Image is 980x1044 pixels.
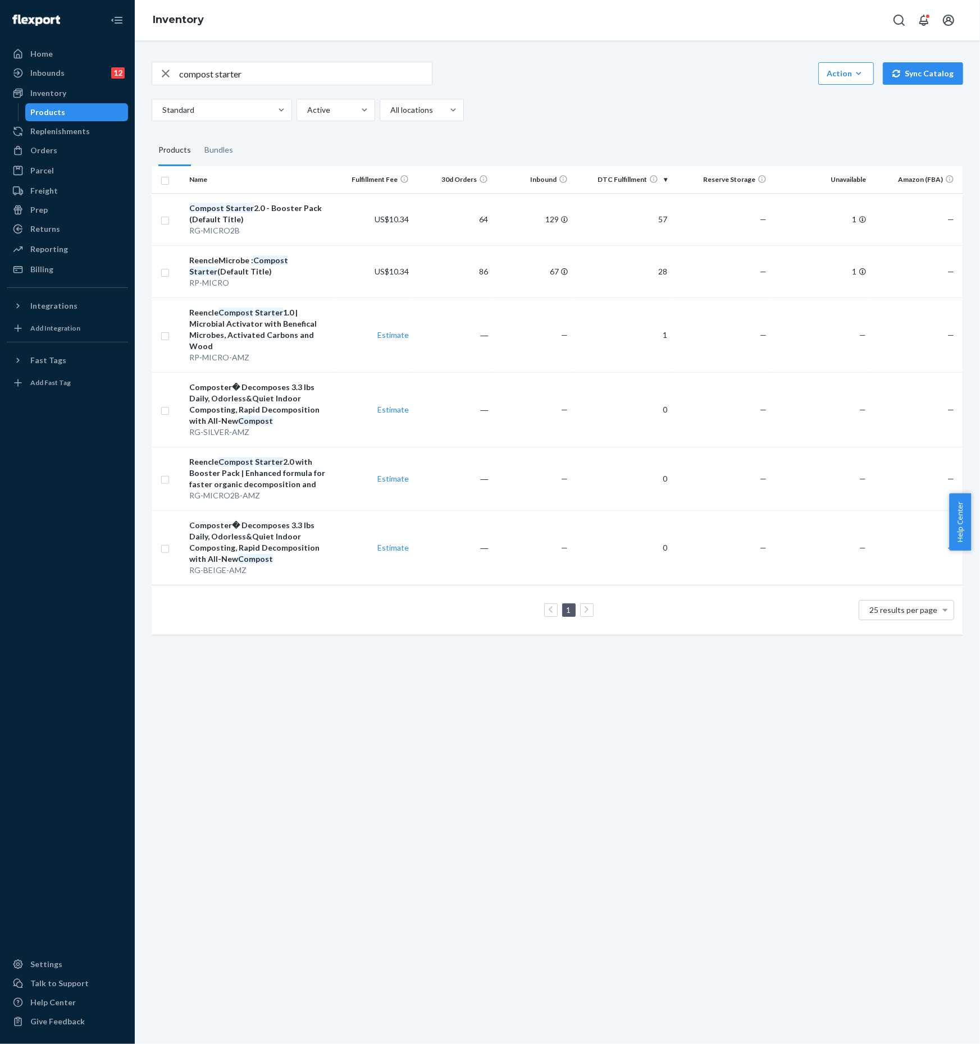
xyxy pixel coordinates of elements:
[413,510,493,585] td: ―
[189,427,329,438] div: RG-SILVER-AMZ
[771,166,870,193] th: Unavailable
[818,62,874,85] button: Action
[30,959,62,970] div: Settings
[161,104,162,116] input: Standard
[30,378,71,387] div: Add Fast Tag
[7,64,128,82] a: Inbounds12
[30,323,80,333] div: Add Integration
[493,193,572,245] td: 129
[947,267,954,276] span: —
[255,308,283,317] em: Starter
[30,978,89,989] div: Talk to Support
[218,308,253,317] em: Compost
[7,297,128,315] button: Integrations
[413,193,493,245] td: 64
[7,374,128,392] a: Add Fast Tag
[189,277,329,289] div: RP-MICRO
[7,162,128,180] a: Parcel
[7,122,128,140] a: Replenishments
[870,166,963,193] th: Amazon (FBA)
[306,104,307,116] input: Active
[883,62,963,85] button: Sync Catalog
[7,240,128,258] a: Reporting
[760,405,767,414] span: —
[30,145,57,156] div: Orders
[493,166,572,193] th: Inbound
[572,166,672,193] th: DTC Fulfillment
[226,203,254,213] em: Starter
[859,474,866,483] span: —
[30,997,76,1008] div: Help Center
[760,330,767,340] span: —
[413,372,493,447] td: ―
[561,330,568,340] span: —
[189,565,329,576] div: RG-BEIGE-AMZ
[7,1013,128,1031] button: Give Feedback
[7,993,128,1011] a: Help Center
[7,955,128,973] a: Settings
[30,165,54,176] div: Parcel
[771,245,870,297] td: 1
[238,416,273,425] em: Compost
[158,135,191,166] div: Products
[413,297,493,372] td: ―
[377,543,409,552] a: Estimate
[30,88,66,99] div: Inventory
[859,543,866,552] span: —
[144,4,213,36] ol: breadcrumbs
[561,543,568,552] span: —
[185,166,334,193] th: Name
[189,255,329,277] div: ReencleMicrobe : (Default Title)
[334,166,413,193] th: Fulfillment Fee
[189,520,329,565] div: Composter� Decomposes 3.3 lbs Daily, Odorless&Quiet Indoor Composting, Rapid Decomposition with A...
[827,68,865,79] div: Action
[760,214,767,224] span: —
[189,203,224,213] em: Compost
[859,405,866,414] span: —
[7,201,128,219] a: Prep
[375,267,409,276] span: US$10.34
[572,510,672,585] td: 0
[255,457,283,466] em: Starter
[947,214,954,224] span: —
[7,260,128,278] a: Billing
[564,605,573,615] a: Page 1 is your current page
[218,457,253,466] em: Compost
[111,67,125,79] div: 12
[7,182,128,200] a: Freight
[7,351,128,369] button: Fast Tags
[377,474,409,483] a: Estimate
[253,255,288,265] em: Compost
[7,220,128,238] a: Returns
[947,543,954,552] span: —
[31,107,66,118] div: Products
[179,62,432,85] input: Search inventory by name or sku
[572,245,672,297] td: 28
[937,9,960,31] button: Open account menu
[859,330,866,340] span: —
[413,245,493,297] td: 86
[30,244,68,255] div: Reporting
[572,297,672,372] td: 1
[25,103,129,121] a: Products
[760,267,767,276] span: —
[561,405,568,414] span: —
[7,974,128,992] a: Talk to Support
[189,267,217,276] em: Starter
[153,13,204,26] a: Inventory
[106,9,128,31] button: Close Navigation
[375,214,409,224] span: US$10.34
[189,225,329,236] div: RG-MICRO2B
[30,48,53,59] div: Home
[189,490,329,501] div: RG-MICRO2B-AMZ
[947,474,954,483] span: —
[389,104,390,116] input: All locations
[913,9,935,31] button: Open notifications
[760,543,767,552] span: —
[30,67,65,79] div: Inbounds
[189,382,329,427] div: Composter� Decomposes 3.3 lbs Daily, Odorless&Quiet Indoor Composting, Rapid Decomposition with A...
[204,135,233,166] div: Bundles
[30,355,66,366] div: Fast Tags
[7,319,128,337] a: Add Integration
[888,9,910,31] button: Open Search Box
